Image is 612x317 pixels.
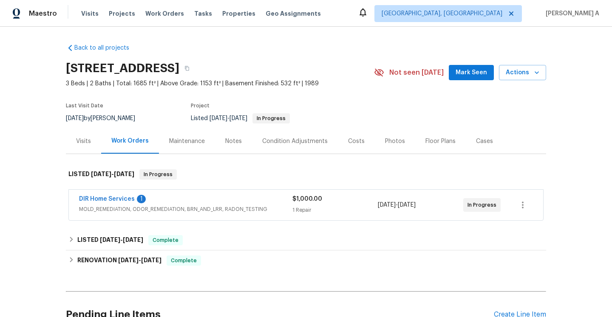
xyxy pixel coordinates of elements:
span: Projects [109,9,135,18]
span: Actions [506,67,539,78]
div: Notes [225,137,242,146]
span: [GEOGRAPHIC_DATA], [GEOGRAPHIC_DATA] [382,9,502,18]
span: Geo Assignments [266,9,321,18]
div: Floor Plans [425,137,456,146]
span: [DATE] [123,237,143,243]
h6: LISTED [68,169,134,180]
span: - [118,257,161,263]
div: Cases [476,137,493,146]
h2: [STREET_ADDRESS] [66,64,179,73]
span: - [91,171,134,177]
span: [DATE] [378,202,396,208]
div: Work Orders [111,137,149,145]
div: LISTED [DATE]-[DATE]Complete [66,230,546,250]
button: Actions [499,65,546,81]
span: - [210,115,247,121]
span: Last Visit Date [66,103,103,108]
span: Maestro [29,9,57,18]
div: 1 Repair [292,206,378,214]
span: [DATE] [229,115,247,121]
button: Copy Address [179,61,195,76]
span: Complete [167,256,200,265]
div: Maintenance [169,137,205,146]
span: Tasks [194,11,212,17]
a: DIR Home Services [79,196,135,202]
span: - [378,201,416,209]
span: [DATE] [100,237,120,243]
span: Complete [149,236,182,244]
span: In Progress [467,201,500,209]
span: In Progress [253,116,289,121]
span: $1,000.00 [292,196,322,202]
div: by [PERSON_NAME] [66,113,145,123]
span: [DATE] [141,257,161,263]
h6: RENOVATION [77,255,161,266]
span: [DATE] [114,171,134,177]
span: 3 Beds | 2 Baths | Total: 1685 ft² | Above Grade: 1153 ft² | Basement Finished: 532 ft² | 1989 [66,79,374,88]
a: Back to all projects [66,44,147,52]
span: [PERSON_NAME] A [542,9,599,18]
span: [DATE] [91,171,111,177]
span: Mark Seen [456,67,487,78]
div: Costs [348,137,365,146]
div: Photos [385,137,405,146]
span: Work Orders [145,9,184,18]
div: Condition Adjustments [262,137,328,146]
span: Listed [191,115,290,121]
span: Project [191,103,210,108]
div: 1 [137,195,146,203]
span: [DATE] [210,115,227,121]
span: [DATE] [118,257,139,263]
h6: LISTED [77,235,143,245]
span: - [100,237,143,243]
div: Visits [76,137,91,146]
div: RENOVATION [DATE]-[DATE]Complete [66,250,546,271]
span: In Progress [140,170,176,179]
button: Mark Seen [449,65,494,81]
span: [DATE] [398,202,416,208]
div: LISTED [DATE]-[DATE]In Progress [66,161,546,188]
span: Not seen [DATE] [389,68,444,77]
span: Visits [81,9,99,18]
span: MOLD_REMEDIATION, ODOR_REMEDIATION, BRN_AND_LRR, RADON_TESTING [79,205,292,213]
span: Properties [222,9,255,18]
span: [DATE] [66,115,84,121]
